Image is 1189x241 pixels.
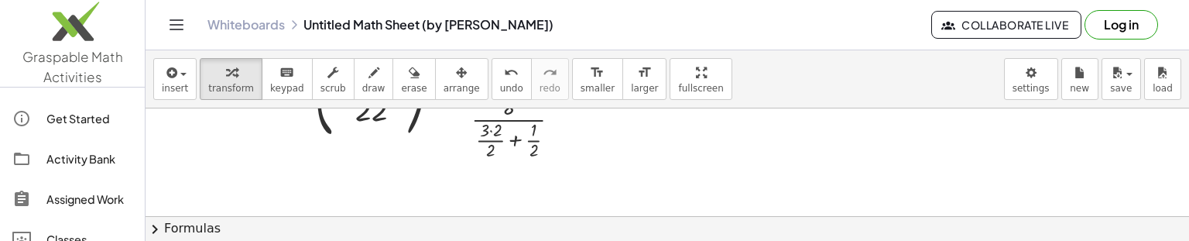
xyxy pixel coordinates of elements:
[590,64,605,82] i: format_size
[46,190,132,208] div: Assigned Work
[1102,58,1141,100] button: save
[164,12,189,37] button: Toggle navigation
[631,83,658,94] span: larger
[500,83,523,94] span: undo
[6,100,139,137] a: Get Started
[1013,83,1050,94] span: settings
[1070,83,1089,94] span: new
[312,58,355,100] button: scrub
[435,58,488,100] button: arrange
[279,64,294,82] i: keyboard
[362,83,385,94] span: draw
[146,220,164,239] span: chevron_right
[504,64,519,82] i: undo
[492,58,532,100] button: undoundo
[540,83,560,94] span: redo
[153,58,197,100] button: insert
[622,58,666,100] button: format_sizelarger
[392,58,435,100] button: erase
[6,181,139,218] a: Assigned Work
[46,150,132,168] div: Activity Bank
[1144,58,1181,100] button: load
[6,140,139,177] a: Activity Bank
[444,83,480,94] span: arrange
[931,11,1081,39] button: Collaborate Live
[1004,58,1058,100] button: settings
[543,64,557,82] i: redo
[22,48,123,85] span: Graspable Math Activities
[581,83,615,94] span: smaller
[46,109,132,128] div: Get Started
[678,83,723,94] span: fullscreen
[670,58,732,100] button: fullscreen
[146,216,1189,241] button: chevron_rightFormulas
[262,58,313,100] button: keyboardkeypad
[1153,83,1173,94] span: load
[208,83,254,94] span: transform
[944,18,1068,32] span: Collaborate Live
[1084,10,1158,40] button: Log in
[354,58,394,100] button: draw
[572,58,623,100] button: format_sizesmaller
[401,83,427,94] span: erase
[207,17,285,33] a: Whiteboards
[162,83,188,94] span: insert
[1110,83,1132,94] span: save
[637,64,652,82] i: format_size
[200,58,262,100] button: transform
[531,58,569,100] button: redoredo
[270,83,304,94] span: keypad
[1061,58,1098,100] button: new
[320,83,346,94] span: scrub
